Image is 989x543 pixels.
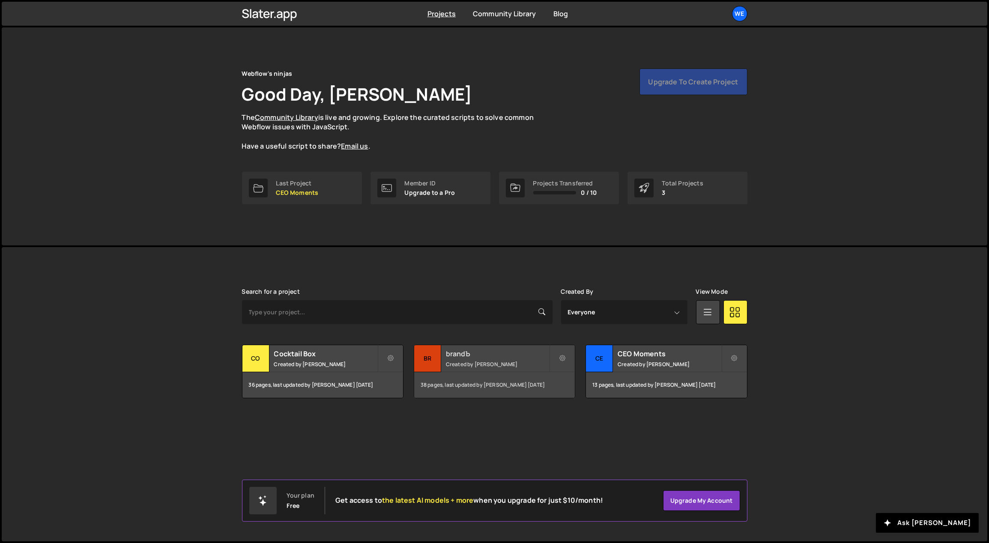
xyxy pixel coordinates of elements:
[287,492,314,499] div: Your plan
[662,180,703,187] div: Total Projects
[242,345,403,398] a: Co Cocktail Box Created by [PERSON_NAME] 36 pages, last updated by [PERSON_NAME] [DATE]
[242,113,550,151] p: The is live and growing. Explore the curated scripts to solve common Webflow issues with JavaScri...
[242,172,362,204] a: Last Project CEO Moments
[242,300,553,324] input: Type your project...
[446,361,549,368] small: Created by [PERSON_NAME]
[242,69,293,79] div: Webflow's ninjas
[276,189,319,196] p: CEO Moments
[242,288,300,295] label: Search for a project
[876,513,979,533] button: Ask [PERSON_NAME]
[533,180,597,187] div: Projects Transferred
[287,502,300,509] div: Free
[586,372,747,398] div: 13 pages, last updated by [PERSON_NAME] [DATE]
[553,9,568,18] a: Blog
[242,345,269,372] div: Co
[274,361,377,368] small: Created by [PERSON_NAME]
[414,345,441,372] div: br
[405,189,455,196] p: Upgrade to a Pro
[414,372,575,398] div: 38 pages, last updated by [PERSON_NAME] [DATE]
[581,189,597,196] span: 0 / 10
[427,9,456,18] a: Projects
[274,349,377,358] h2: Cocktail Box
[586,345,747,398] a: CE CEO Moments Created by [PERSON_NAME] 13 pages, last updated by [PERSON_NAME] [DATE]
[662,189,703,196] p: 3
[335,496,603,504] h2: Get access to when you upgrade for just $10/month!
[561,288,594,295] label: Created By
[473,9,536,18] a: Community Library
[696,288,728,295] label: View Mode
[586,345,613,372] div: CE
[382,495,473,505] span: the latest AI models + more
[276,180,319,187] div: Last Project
[242,372,403,398] div: 36 pages, last updated by [PERSON_NAME] [DATE]
[663,490,740,511] a: Upgrade my account
[446,349,549,358] h2: brandЪ
[414,345,575,398] a: br brandЪ Created by [PERSON_NAME] 38 pages, last updated by [PERSON_NAME] [DATE]
[242,82,472,106] h1: Good Day, [PERSON_NAME]
[618,349,721,358] h2: CEO Moments
[732,6,747,21] a: We
[618,361,721,368] small: Created by [PERSON_NAME]
[255,113,318,122] a: Community Library
[341,141,368,151] a: Email us
[405,180,455,187] div: Member ID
